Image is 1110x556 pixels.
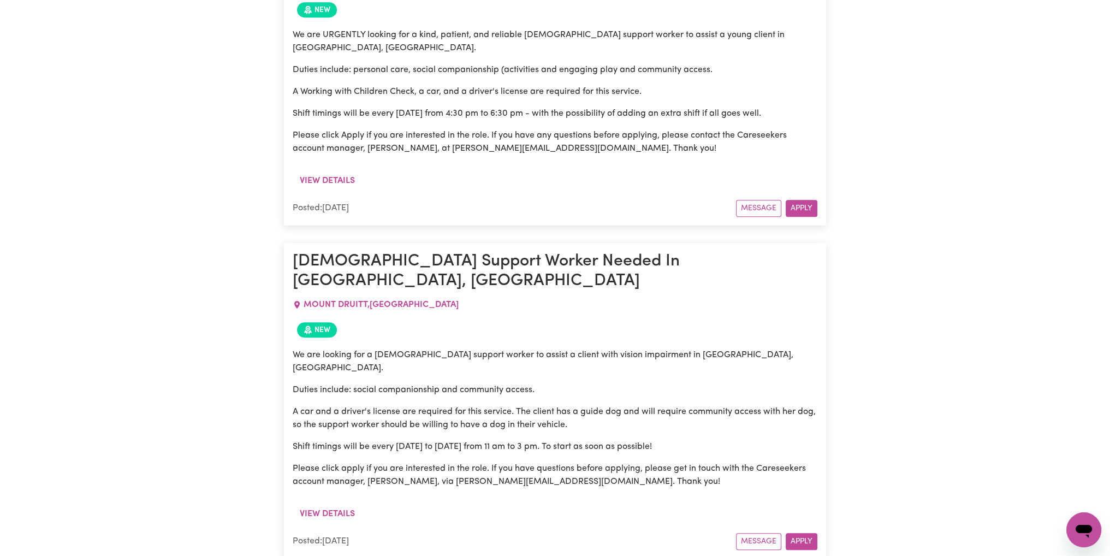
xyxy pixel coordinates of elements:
div: Posted: [DATE] [293,535,736,548]
button: Apply for this job [786,533,817,550]
p: A car and a driver's license are required for this service. The client has a guide dog and will r... [293,405,817,431]
p: A Working with Children Check, a car, and a driver's license are required for this service. [293,85,817,98]
p: We are looking for a [DEMOGRAPHIC_DATA] support worker to assist a client with vision impairment ... [293,348,817,375]
p: We are URGENTLY looking for a kind, patient, and reliable [DEMOGRAPHIC_DATA] support worker to as... [293,28,817,55]
p: Shift timings will be every [DATE] to [DATE] from 11 am to 3 pm. To start as soon as possible! [293,440,817,453]
button: View details [293,170,362,191]
button: Message [736,200,781,217]
iframe: Button to launch messaging window [1066,512,1101,547]
p: Please click Apply if you are interested in the role. If you have any questions before applying, ... [293,129,817,155]
span: Job posted within the last 30 days [297,322,337,338]
button: View details [293,504,362,524]
button: Message [736,533,781,550]
h1: [DEMOGRAPHIC_DATA] Support Worker Needed In [GEOGRAPHIC_DATA], [GEOGRAPHIC_DATA] [293,252,817,292]
p: Please click apply if you are interested in the role. If you have questions before applying, plea... [293,462,817,488]
button: Apply for this job [786,200,817,217]
span: Job posted within the last 30 days [297,2,337,17]
div: Posted: [DATE] [293,202,736,215]
p: Duties include: social companionship and community access. [293,383,817,397]
span: MOUNT DRUITT , [GEOGRAPHIC_DATA] [304,300,459,309]
p: Shift timings will be every [DATE] from 4:30 pm to 6:30 pm - with the possibility of adding an ex... [293,107,817,120]
p: Duties include: personal care, social companionship (activities and engaging play and community a... [293,63,817,76]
